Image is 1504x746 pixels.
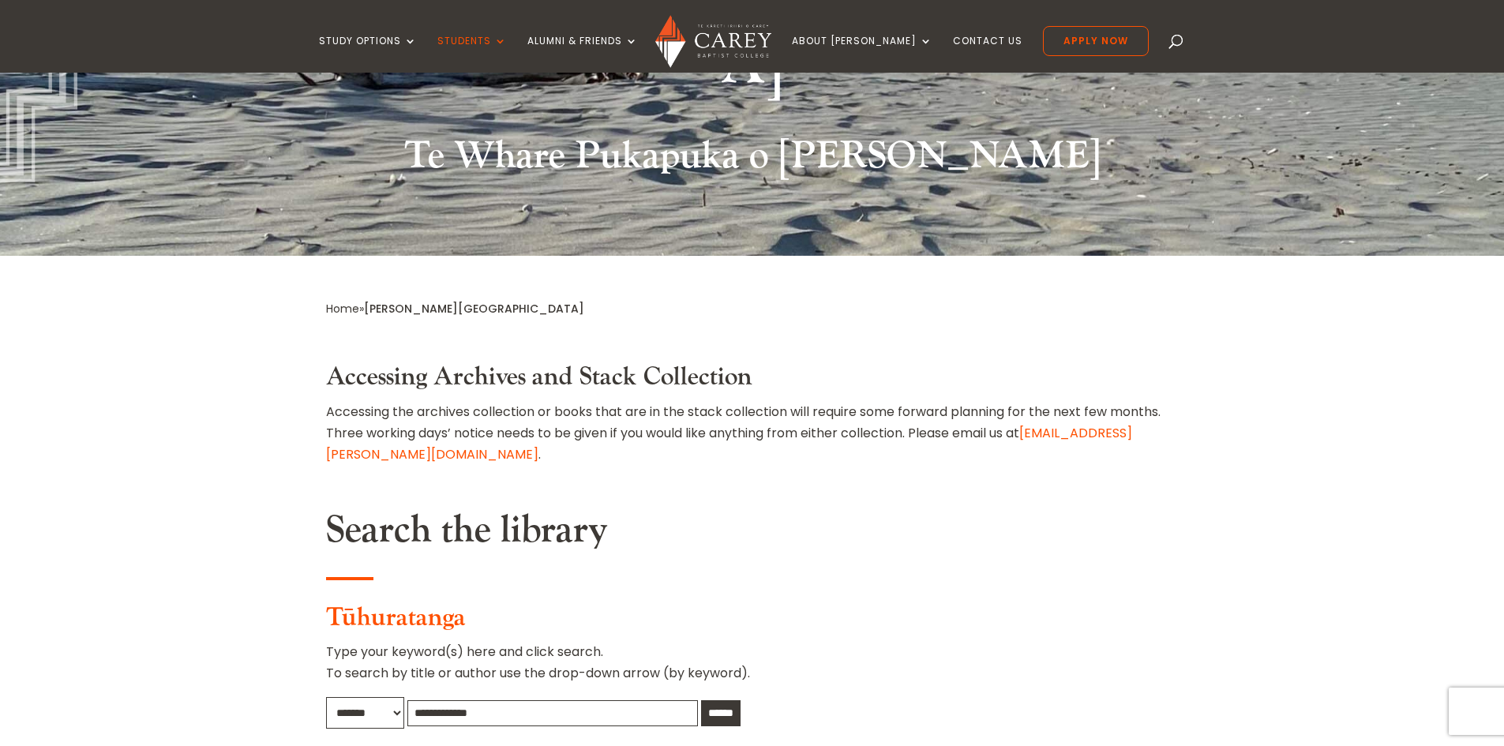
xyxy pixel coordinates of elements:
h2: Te Whare Pukapuka o [PERSON_NAME] [326,133,1179,187]
p: Type your keyword(s) here and click search. To search by title or author use the drop-down arrow ... [326,641,1179,696]
a: Study Options [319,36,417,73]
a: Contact Us [953,36,1022,73]
p: Accessing the archives collection or books that are in the stack collection will require some for... [326,401,1179,466]
span: » [326,301,584,317]
a: About [PERSON_NAME] [792,36,932,73]
h3: Tūhuratanga [326,603,1179,641]
span: [PERSON_NAME][GEOGRAPHIC_DATA] [364,301,584,317]
h3: Accessing Archives and Stack Collection [326,362,1179,400]
a: Alumni & Friends [527,36,638,73]
a: Home [326,301,359,317]
h2: Search the library [326,508,1179,561]
a: Students [437,36,507,73]
a: Apply Now [1043,26,1149,56]
img: Carey Baptist College [655,15,771,68]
